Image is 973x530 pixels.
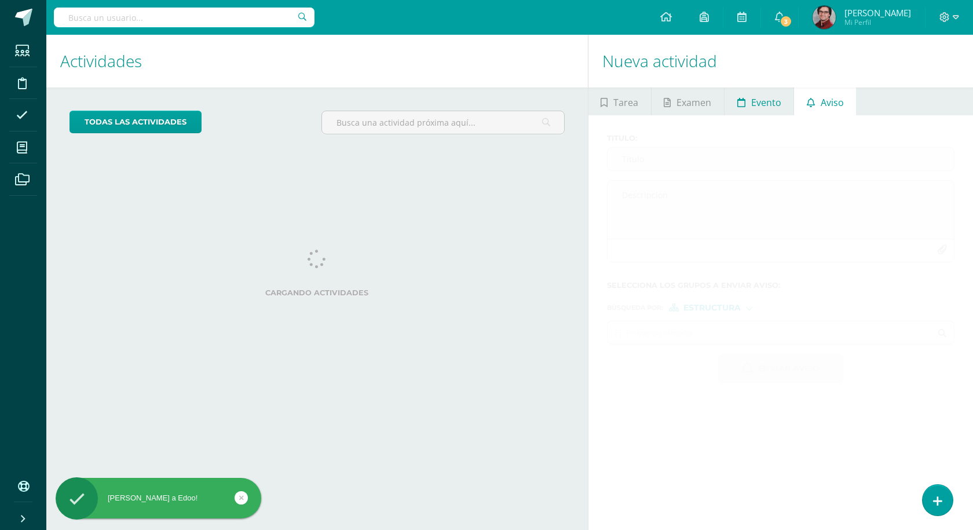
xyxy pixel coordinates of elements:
[751,89,781,116] span: Evento
[69,111,202,133] a: todas las Actividades
[60,35,574,87] h1: Actividades
[588,87,651,115] a: Tarea
[652,87,724,115] a: Examen
[794,87,856,115] a: Aviso
[821,89,844,116] span: Aviso
[718,354,843,383] button: Enviar aviso
[69,288,565,297] label: Cargando actividades
[56,493,261,503] div: [PERSON_NAME] a Edoo!
[607,281,954,290] label: Selecciona los grupos a enviar aviso :
[844,7,911,19] span: [PERSON_NAME]
[780,15,792,28] span: 3
[613,89,638,116] span: Tarea
[322,111,564,134] input: Busca una actividad próxima aquí...
[844,17,911,27] span: Mi Perfil
[813,6,836,29] img: c9a93b4e3ae5c871dba39c2d8a78a895.png
[607,134,954,142] label: Titulo :
[608,321,931,344] input: Ej. Primero primaria
[602,35,959,87] h1: Nueva actividad
[676,89,711,116] span: Examen
[669,304,756,312] div: [object Object]
[608,148,954,170] input: Titulo
[758,354,820,383] span: Enviar aviso
[607,305,663,311] span: Búsqueda por :
[725,87,793,115] a: Evento
[54,8,314,27] input: Busca un usuario...
[683,305,741,311] span: Estructura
